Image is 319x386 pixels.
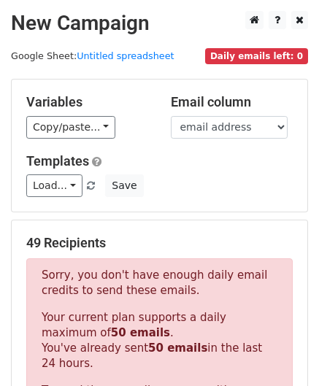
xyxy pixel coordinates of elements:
span: Daily emails left: 0 [205,48,308,64]
small: Google Sheet: [11,50,174,61]
iframe: Chat Widget [246,316,319,386]
button: Save [105,174,143,197]
a: Copy/paste... [26,116,115,139]
p: Your current plan supports a daily maximum of . You've already sent in the last 24 hours. [42,310,277,371]
a: Untitled spreadsheet [77,50,174,61]
a: Daily emails left: 0 [205,50,308,61]
strong: 50 emails [148,341,207,355]
h2: New Campaign [11,11,308,36]
h5: Email column [171,94,293,110]
strong: 50 emails [111,326,170,339]
a: Load... [26,174,82,197]
a: Templates [26,153,89,169]
p: Sorry, you don't have enough daily email credits to send these emails. [42,268,277,298]
h5: Variables [26,94,149,110]
h5: 49 Recipients [26,235,293,251]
